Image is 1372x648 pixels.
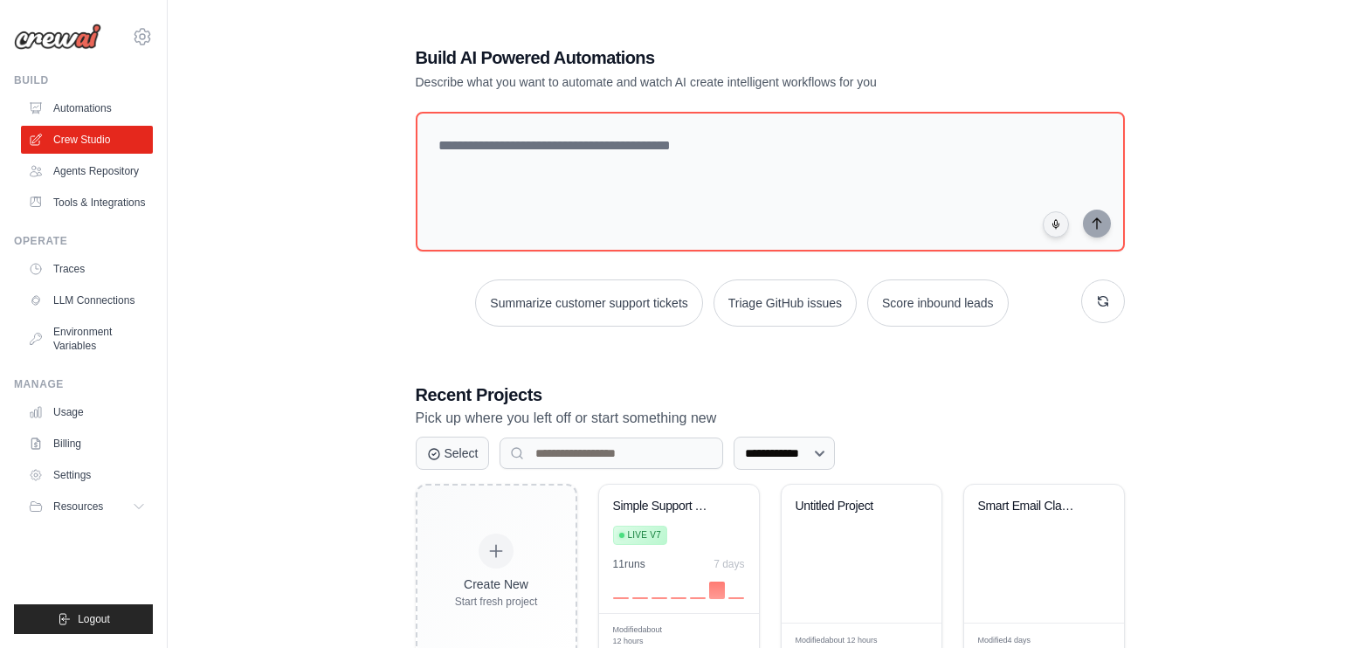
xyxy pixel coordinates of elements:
div: Build [14,73,153,87]
span: Modified 4 days [978,635,1031,647]
a: Settings [21,461,153,489]
div: Day 6: 11 executions [709,582,725,599]
button: Get new suggestions [1081,279,1125,323]
a: Environment Variables [21,318,153,360]
div: Manage [14,377,153,391]
span: Manage [666,630,698,643]
div: Day 3: 0 executions [652,597,667,599]
div: Start fresh project [455,595,538,609]
span: Modified about 12 hours [613,624,667,648]
div: Day 1: 0 executions [613,597,629,599]
span: Resources [53,500,103,514]
button: Resources [21,493,153,520]
div: Day 2: 0 executions [632,597,648,599]
div: 11 run s [613,557,645,571]
div: Day 5: 0 executions [690,597,706,599]
div: Day 4: 0 executions [671,597,686,599]
a: LLM Connections [21,286,153,314]
div: Create New [455,576,538,593]
div: Untitled Project [796,499,901,514]
div: 7 days [714,557,744,571]
div: Activity over last 7 days [613,578,745,599]
span: Logout [78,612,110,626]
button: Summarize customer support tickets [475,279,702,327]
div: Smart Email Classifier [978,499,1084,514]
div: Manage deployment [666,630,710,643]
a: Traces [21,255,153,283]
a: Usage [21,398,153,426]
div: Simple Support Ticket Auto-Responder [613,499,719,514]
a: Crew Studio [21,126,153,154]
h1: Build AI Powered Automations [416,45,1003,70]
span: Modified about 12 hours [796,635,878,647]
button: Click to speak your automation idea [1043,211,1069,238]
button: Select [416,437,490,470]
a: Automations [21,94,153,122]
h3: Recent Projects [416,383,1125,407]
button: Score inbound leads [867,279,1009,327]
span: Edit [717,630,732,643]
button: Logout [14,604,153,634]
span: Live v7 [628,528,661,542]
a: Billing [21,430,153,458]
button: Triage GitHub issues [714,279,857,327]
p: Pick up where you left off or start something new [416,407,1125,430]
a: Tools & Integrations [21,189,153,217]
div: Day 7: 0 executions [728,597,744,599]
span: Edit [1082,634,1097,647]
p: Describe what you want to automate and watch AI create intelligent workflows for you [416,73,1003,91]
a: Agents Repository [21,157,153,185]
img: Logo [14,24,101,50]
div: Operate [14,234,153,248]
span: Edit [900,634,914,647]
